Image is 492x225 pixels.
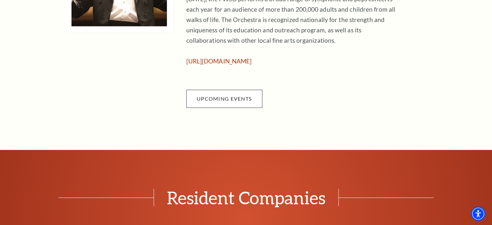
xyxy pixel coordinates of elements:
[186,90,262,108] a: Upcoming Events
[197,96,252,102] span: Upcoming Events
[471,207,485,221] div: Accessibility Menu
[186,57,252,65] a: [URL][DOMAIN_NAME]
[154,189,339,206] span: Resident Companies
